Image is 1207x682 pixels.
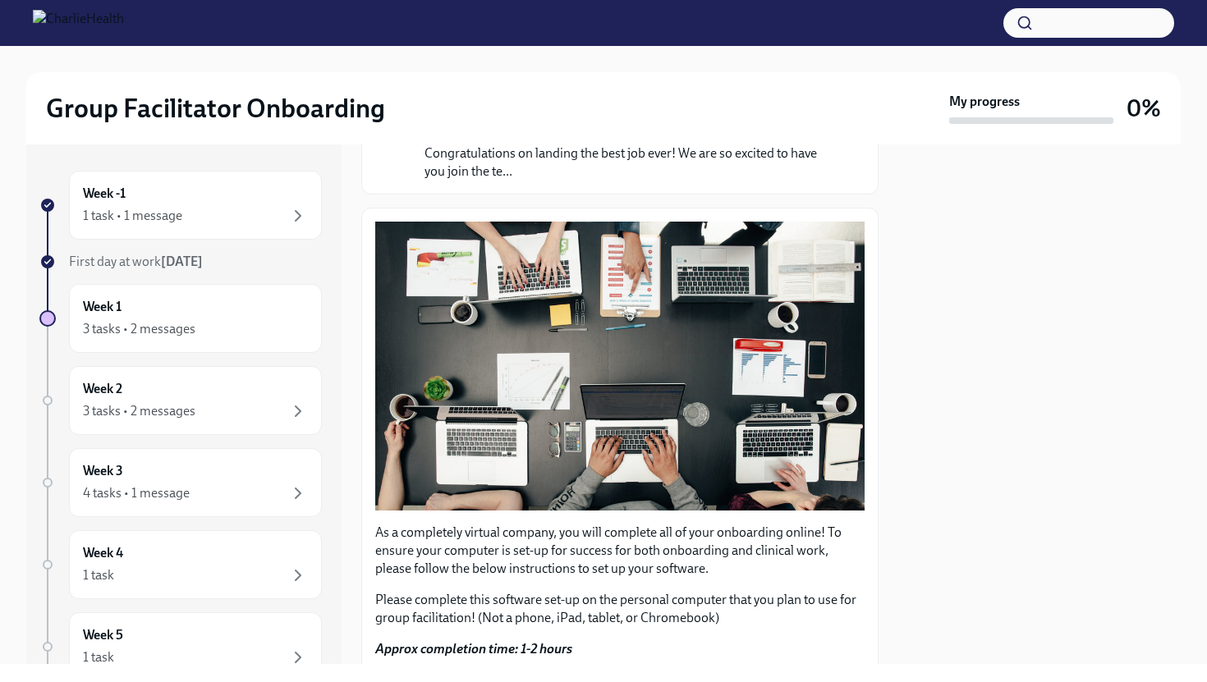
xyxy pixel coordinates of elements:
[39,448,322,517] a: Week 34 tasks • 1 message
[33,10,124,36] img: CharlieHealth
[83,298,122,316] h6: Week 1
[39,366,322,435] a: Week 23 tasks • 2 messages
[375,591,865,627] p: Please complete this software set-up on the personal computer that you plan to use for group faci...
[83,402,195,420] div: 3 tasks • 2 messages
[83,626,123,644] h6: Week 5
[375,222,865,510] button: Zoom image
[39,284,322,353] a: Week 13 tasks • 2 messages
[83,320,195,338] div: 3 tasks • 2 messages
[83,380,122,398] h6: Week 2
[161,254,203,269] strong: [DATE]
[83,484,190,502] div: 4 tasks • 1 message
[83,544,123,562] h6: Week 4
[949,93,1020,111] strong: My progress
[39,253,322,271] a: First day at work[DATE]
[83,648,114,666] div: 1 task
[1127,94,1161,123] h3: 0%
[83,207,182,225] div: 1 task • 1 message
[83,462,123,480] h6: Week 3
[46,92,385,125] h2: Group Facilitator Onboarding
[69,254,203,269] span: First day at work
[39,612,322,681] a: Week 51 task
[39,171,322,240] a: Week -11 task • 1 message
[425,144,832,181] p: Congratulations on landing the best job ever! We are so excited to have you join the te...
[83,185,126,203] h6: Week -1
[39,530,322,599] a: Week 41 task
[375,641,572,657] strong: Approx completion time: 1-2 hours
[83,566,114,584] div: 1 task
[375,524,865,578] p: As a completely virtual company, you will complete all of your onboarding online! To ensure your ...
